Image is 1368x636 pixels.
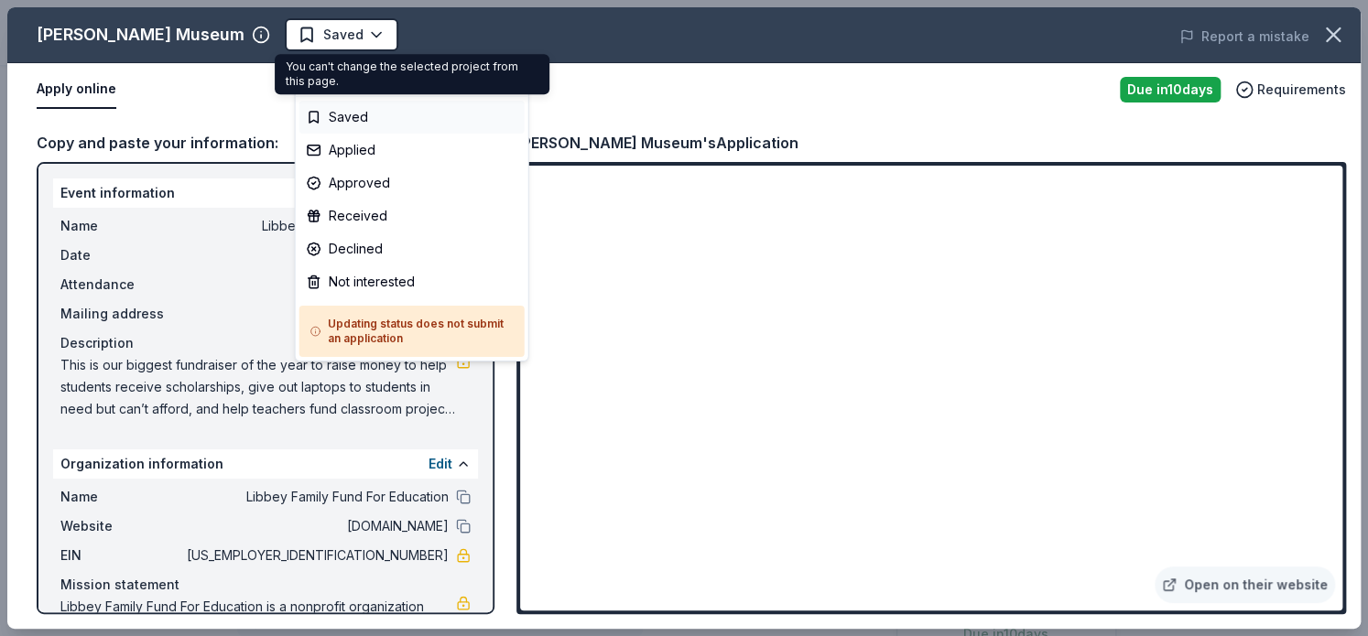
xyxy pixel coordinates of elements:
[310,317,514,346] h5: Updating status does not submit an application
[299,265,525,298] div: Not interested
[299,232,525,265] div: Declined
[299,134,525,167] div: Applied
[299,101,525,134] div: Saved
[340,22,486,44] span: Libbey Family Golf Tournament
[299,199,525,232] div: Received
[299,59,525,92] div: Update status...
[299,167,525,199] div: Approved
